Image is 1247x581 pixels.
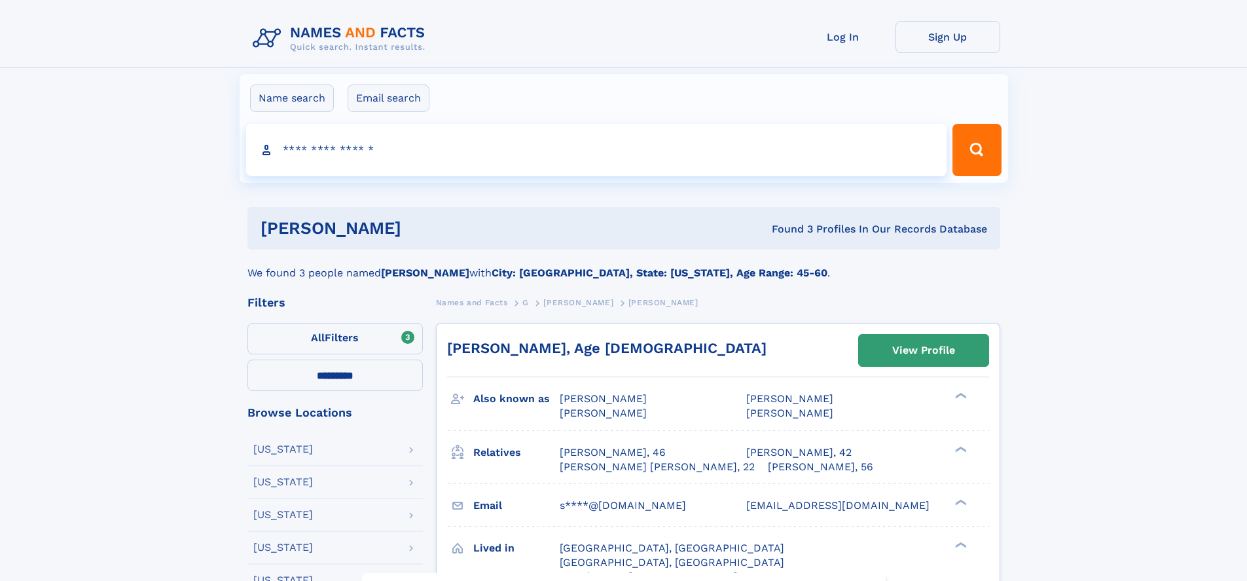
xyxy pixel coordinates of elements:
[311,331,325,344] span: All
[560,392,647,405] span: [PERSON_NAME]
[348,84,429,112] label: Email search
[473,441,560,464] h3: Relatives
[952,498,967,506] div: ❯
[436,294,508,310] a: Names and Facts
[543,294,613,310] a: [PERSON_NAME]
[253,444,313,455] div: [US_STATE]
[247,21,436,56] img: Logo Names and Facts
[768,460,873,474] a: [PERSON_NAME], 56
[746,445,852,460] a: [PERSON_NAME], 42
[952,392,967,400] div: ❯
[253,542,313,553] div: [US_STATE]
[746,392,833,405] span: [PERSON_NAME]
[791,21,895,53] a: Log In
[892,335,955,365] div: View Profile
[447,340,767,356] a: [PERSON_NAME], Age [DEMOGRAPHIC_DATA]
[859,335,988,366] a: View Profile
[560,460,755,474] a: [PERSON_NAME] [PERSON_NAME], 22
[247,297,423,309] div: Filters
[522,294,529,310] a: G
[560,542,784,554] span: [GEOGRAPHIC_DATA], [GEOGRAPHIC_DATA]
[560,407,647,419] span: [PERSON_NAME]
[895,21,1000,53] a: Sign Up
[952,124,1001,176] button: Search Button
[522,298,529,307] span: G
[587,222,987,236] div: Found 3 Profiles In Our Records Database
[952,540,967,549] div: ❯
[247,407,423,419] div: Browse Locations
[473,388,560,410] h3: Also known as
[247,250,1000,281] div: We found 3 people named with .
[628,298,698,307] span: [PERSON_NAME]
[246,124,947,176] input: search input
[746,407,833,419] span: [PERSON_NAME]
[543,298,613,307] span: [PERSON_NAME]
[560,556,784,569] span: [GEOGRAPHIC_DATA], [GEOGRAPHIC_DATA]
[473,495,560,517] h3: Email
[250,84,334,112] label: Name search
[952,445,967,453] div: ❯
[253,510,313,520] div: [US_STATE]
[560,445,666,460] a: [PERSON_NAME], 46
[247,323,423,354] label: Filters
[253,477,313,487] div: [US_STATE]
[746,499,930,512] span: [EMAIL_ADDRESS][DOMAIN_NAME]
[473,537,560,559] h3: Lived in
[381,267,469,279] b: [PERSON_NAME]
[261,220,587,236] h1: [PERSON_NAME]
[492,267,827,279] b: City: [GEOGRAPHIC_DATA], State: [US_STATE], Age Range: 45-60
